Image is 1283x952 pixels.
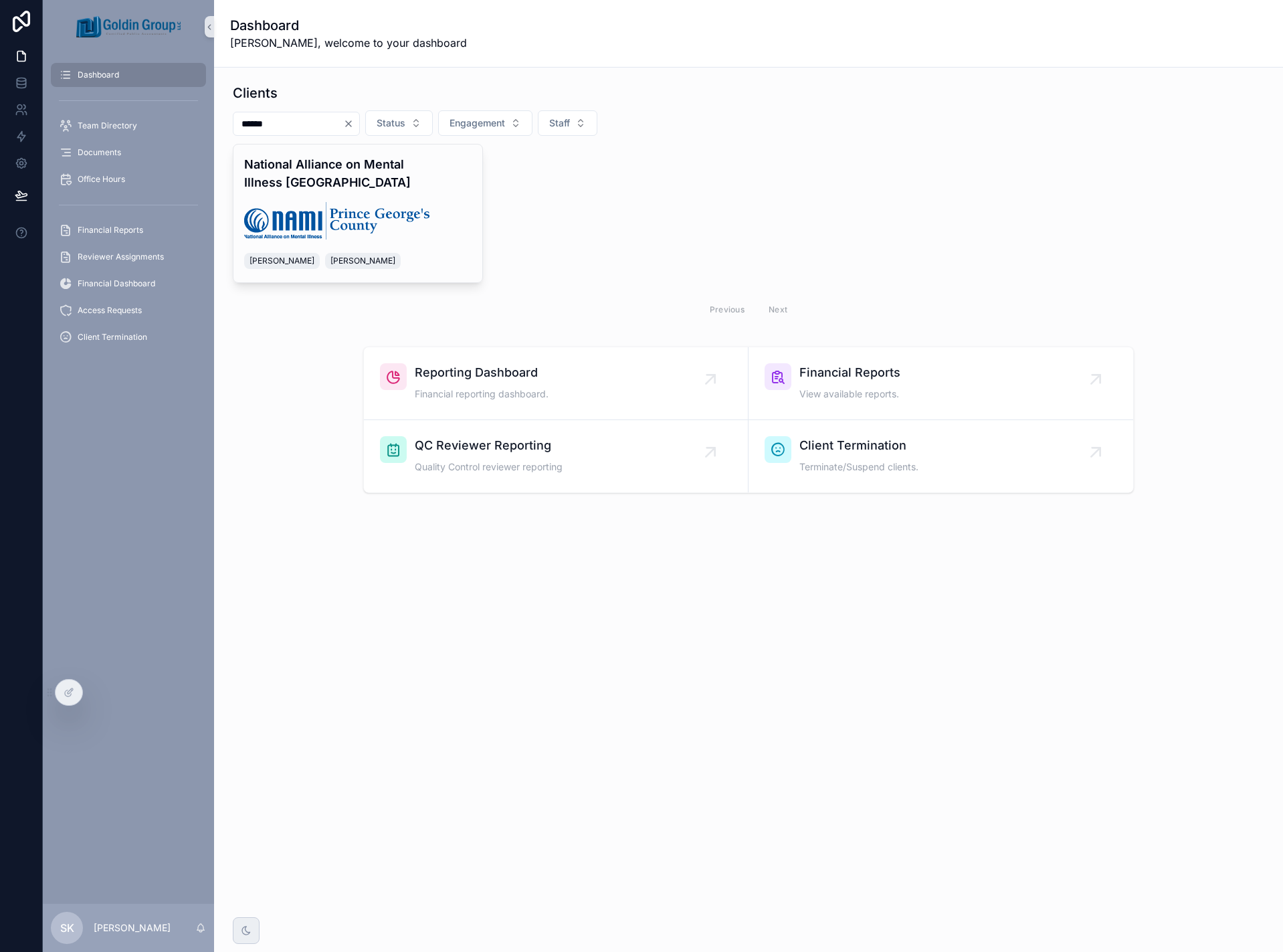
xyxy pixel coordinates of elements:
[799,436,918,455] span: Client Termination
[51,298,206,322] a: Access Requests
[450,116,505,130] span: Engagement
[244,155,472,191] h4: National Alliance on Mental Illness [GEOGRAPHIC_DATA]
[78,174,125,185] span: Office Hours
[233,84,278,102] h1: Clients
[78,252,164,262] span: Reviewer Assignments
[78,305,142,316] span: Access Requests
[78,147,121,158] span: Documents
[94,921,171,935] p: [PERSON_NAME]
[76,16,181,37] img: App logo
[230,16,467,35] h1: Dashboard
[78,70,119,80] span: Dashboard
[60,920,74,936] span: SK
[51,114,206,138] a: Team Directory
[51,140,206,165] a: Documents
[51,167,206,191] a: Office Hours
[330,256,395,266] span: [PERSON_NAME]
[799,460,918,474] span: Terminate/Suspend clients.
[799,363,900,382] span: Financial Reports
[343,118,359,129] button: Clear
[749,420,1133,492] a: Client TerminationTerminate/Suspend clients.
[438,110,532,136] button: Select Button
[377,116,405,130] span: Status
[233,144,483,283] a: National Alliance on Mental Illness [GEOGRAPHIC_DATA]logo.png[PERSON_NAME][PERSON_NAME]
[51,272,206,296] a: Financial Dashboard
[230,35,467,51] span: [PERSON_NAME], welcome to your dashboard
[51,218,206,242] a: Financial Reports
[43,54,214,367] div: scrollable content
[78,225,143,235] span: Financial Reports
[415,436,563,455] span: QC Reviewer Reporting
[51,245,206,269] a: Reviewer Assignments
[415,363,549,382] span: Reporting Dashboard
[365,110,433,136] button: Select Button
[799,387,900,401] span: View available reports.
[78,278,155,289] span: Financial Dashboard
[364,347,749,420] a: Reporting DashboardFinancial reporting dashboard.
[78,120,137,131] span: Team Directory
[51,325,206,349] a: Client Termination
[51,63,206,87] a: Dashboard
[549,116,570,130] span: Staff
[749,347,1133,420] a: Financial ReportsView available reports.
[250,256,314,266] span: [PERSON_NAME]
[78,332,147,343] span: Client Termination
[415,387,549,401] span: Financial reporting dashboard.
[364,420,749,492] a: QC Reviewer ReportingQuality Control reviewer reporting
[538,110,597,136] button: Select Button
[244,202,429,240] img: logo.png
[415,460,563,474] span: Quality Control reviewer reporting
